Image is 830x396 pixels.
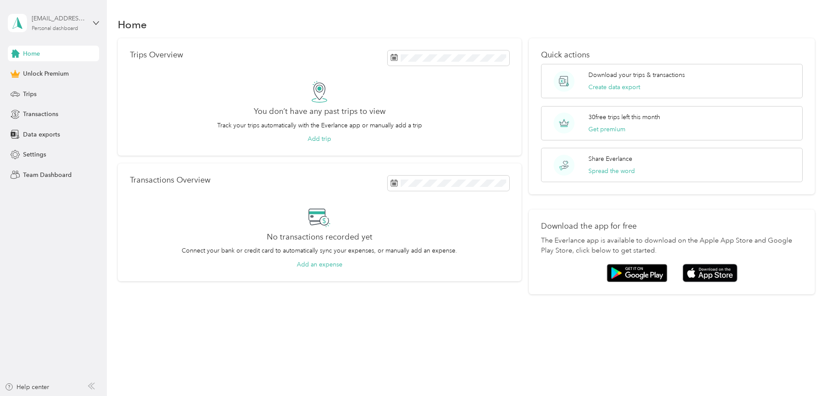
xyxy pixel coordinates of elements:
[5,383,49,392] button: Help center
[607,264,667,282] img: Google play
[297,260,342,269] button: Add an expense
[182,246,457,255] p: Connect your bank or credit card to automatically sync your expenses, or manually add an expense.
[32,14,86,23] div: [EMAIL_ADDRESS][DOMAIN_NAME]
[588,166,635,176] button: Spread the word
[23,69,69,78] span: Unlock Premium
[118,20,147,29] h1: Home
[588,125,625,134] button: Get premium
[23,170,72,180] span: Team Dashboard
[23,49,40,58] span: Home
[683,264,737,283] img: App store
[588,113,660,122] p: 30 free trips left this month
[254,107,385,116] h2: You don’t have any past trips to view
[23,90,37,99] span: Trips
[541,222,803,231] p: Download the app for free
[23,110,58,119] span: Transactions
[23,130,60,139] span: Data exports
[23,150,46,159] span: Settings
[32,26,78,31] div: Personal dashboard
[588,83,640,92] button: Create data export
[130,176,210,185] p: Transactions Overview
[308,134,331,143] button: Add trip
[130,50,183,60] p: Trips Overview
[781,347,830,396] iframe: Everlance-gr Chat Button Frame
[541,50,803,60] p: Quick actions
[588,70,685,80] p: Download your trips & transactions
[588,154,632,163] p: Share Everlance
[217,121,422,130] p: Track your trips automatically with the Everlance app or manually add a trip
[541,236,803,256] p: The Everlance app is available to download on the Apple App Store and Google Play Store, click be...
[267,233,372,242] h2: No transactions recorded yet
